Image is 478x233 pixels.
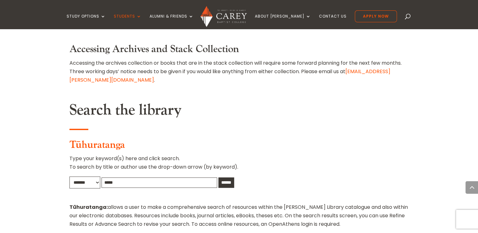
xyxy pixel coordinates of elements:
[69,203,108,211] strong: Tūhuratanga:
[69,203,409,229] p: allows a user to make a comprehensive search of resources within the [PERSON_NAME] Library catalo...
[67,14,106,29] a: Study Options
[69,59,409,84] p: Accessing the archives collection or books that are in the stack collection will require some for...
[69,139,409,154] h3: Tūhuratanga
[150,14,194,29] a: Alumni & Friends
[114,14,141,29] a: Students
[355,10,397,22] a: Apply Now
[69,101,409,122] h2: Search the library
[201,6,247,27] img: Carey Baptist College
[69,43,409,58] h3: Accessing Archives and Stack Collection
[69,154,409,176] p: Type your keyword(s) here and click search. To search by title or author use the drop-down arrow ...
[319,14,347,29] a: Contact Us
[255,14,311,29] a: About [PERSON_NAME]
